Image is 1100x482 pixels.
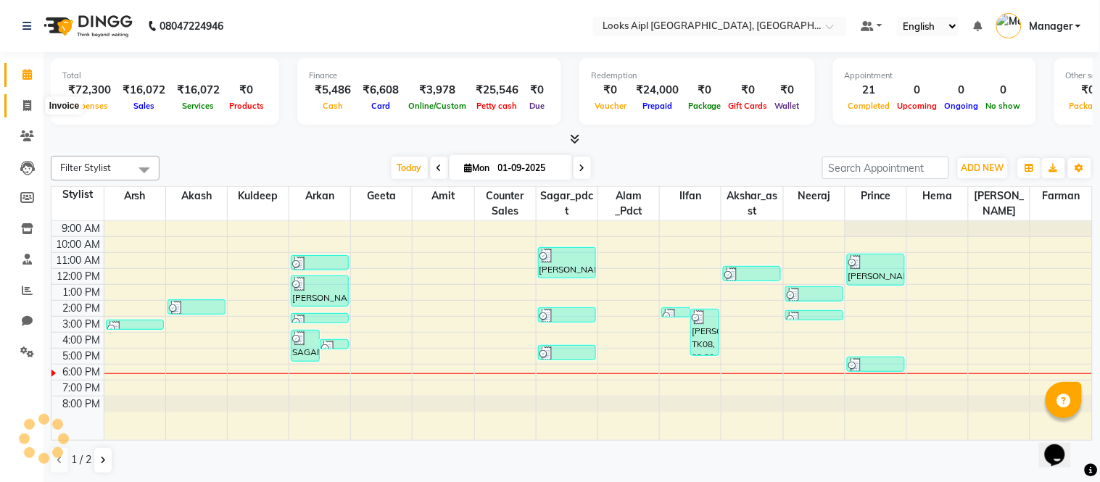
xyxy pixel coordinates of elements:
span: ilfan [660,187,721,205]
div: 6:00 PM [60,365,104,380]
span: Gift Cards [725,101,772,111]
img: Manager [996,13,1022,38]
div: ₹5,486 [309,82,357,99]
div: [PERSON_NAME], TK08, 02:30 PM-05:30 PM, Stylist Cut(M),Shave Regular,L'aamis Pure Youth Facial Wi... [691,309,719,355]
div: [PERSON_NAME] K, TK03, 10:40 AM-12:40 PM, Foot Prints Manicure(F),Foot Prints Pedicure(F) [539,248,595,278]
div: Stylist [51,187,104,202]
div: 11:00 AM [54,253,104,268]
div: [PERSON_NAME], TK08, 05:30 PM-06:30 PM, Roots Touchup Inoa(F) [848,357,904,371]
span: ADD NEW [962,162,1004,173]
span: Amit [413,187,474,205]
div: Redemption [591,70,803,82]
span: Due [526,101,548,111]
div: 4:00 PM [60,333,104,348]
span: 1 / 2 [71,452,91,468]
div: ₹3,978 [405,82,470,99]
span: Hema [907,187,968,205]
span: Akshar_asst [721,187,782,220]
div: ₹6,608 [357,82,405,99]
div: 8:00 PM [60,396,104,412]
div: Invoice [46,97,83,115]
span: Services [179,101,218,111]
div: [PERSON_NAME], TK11, 02:35 PM-03:05 PM, Blow Dry Stylist(F)* [786,311,843,320]
div: ₹0 [591,82,630,99]
span: Expenses [67,101,112,111]
b: 08047224946 [160,6,223,46]
span: Alam _Pdct [598,187,659,220]
span: Package [685,101,725,111]
span: Prepaid [639,101,676,111]
span: sagar_pdct [537,187,597,220]
div: 2:00 PM [60,301,104,316]
iframe: chat widget [1039,424,1085,468]
div: WALK IN [DEMOGRAPHIC_DATA] AIPL-66, TK09, 02:25 PM-02:55 PM, Stylist Cut(M) [662,308,690,317]
span: Counter Sales [475,187,536,220]
span: Cash [319,101,347,111]
div: ₹25,546 [470,82,524,99]
span: Arkan [289,187,350,205]
input: Search Appointment [822,157,949,179]
span: Neeraj [784,187,845,205]
div: [PERSON_NAME], TK12, 03:10 PM-03:40 PM, Stylist Cut(M) [107,320,163,329]
div: [PERSON_NAME], TK07, 02:25 PM-03:25 PM, Foot Prints Pedicure(M) [539,308,595,322]
div: 7:00 PM [60,381,104,396]
span: Upcoming [894,101,941,111]
div: ₹16,072 [117,82,171,99]
div: 12:00 PM [54,269,104,284]
span: Wallet [772,101,803,111]
button: ADD NEW [958,158,1008,178]
div: 0 [983,82,1025,99]
span: Geeta [351,187,412,205]
div: ₹0 [226,82,268,99]
div: ₹0 [772,82,803,99]
span: Voucher [591,101,630,111]
div: 0 [941,82,983,99]
div: 3:00 PM [60,317,104,332]
div: ₹0 [524,82,550,99]
div: Finance [309,70,550,82]
div: 1:00 PM [60,285,104,300]
div: 9:00 AM [59,221,104,236]
span: Products [226,101,268,111]
span: Petty cash [474,101,521,111]
span: Prince [845,187,906,205]
div: PANKAJ, TK13, 02:45 PM-03:15 PM, Stylist Cut(M) [291,314,348,323]
span: Today [392,157,428,179]
span: [PERSON_NAME] [969,187,1030,220]
div: [PERSON_NAME], TK04, 11:50 AM-12:50 PM, K Wash Shampoo(F),Blow Dry Stylist(F)* [724,267,780,281]
div: ₹16,072 [171,82,226,99]
div: [PERSON_NAME] K, TK05, 11:05 AM-01:05 PM, Roots Touchup Inoa(F),Hair Ins~Treatment Olaplex [848,254,904,285]
div: [PERSON_NAME], TK01, 11:10 AM-12:10 PM, Stylist Cut(M),Shave Regular [291,256,348,270]
div: 21 [845,82,894,99]
span: Card [368,101,394,111]
div: Total [62,70,268,82]
div: ₹24,000 [630,82,685,99]
span: Mon [461,162,494,173]
span: Online/Custom [405,101,470,111]
span: Manager [1029,19,1072,34]
div: 5:00 PM [60,349,104,364]
span: Ongoing [941,101,983,111]
span: Akash [166,187,227,205]
div: ₹72,300 [62,82,117,99]
div: Appointment [845,70,1025,82]
div: ₹0 [725,82,772,99]
span: Filter Stylist [60,162,111,173]
div: SAGAR ,, TK16, 04:45 PM-05:45 PM, Pedi Labs+ Plus Pedicure(M) [539,346,595,360]
div: SAGAR ,, TK17, 03:50 PM-05:50 PM, Stylist Cut(M),[PERSON_NAME] Trimming,Kersatase Fusion Scrub(F) [291,331,319,361]
div: ₹0 [685,82,725,99]
span: Sales [130,101,158,111]
span: Kuldeep [228,187,289,205]
div: WALK IN [DEMOGRAPHIC_DATA] AIPL-66, TK10, 01:55 PM-02:55 PM, Stylist Cut(M),[PERSON_NAME] Trimming [168,300,225,314]
div: WALK IN [DEMOGRAPHIC_DATA] AIPL-66, TK14, 04:25 PM-04:55 PM, [PERSON_NAME] Trimming [321,340,348,349]
img: logo [37,6,136,46]
input: 2025-09-01 [494,157,566,179]
span: Arsh [104,187,165,205]
span: Completed [845,101,894,111]
div: [PERSON_NAME], TK07, 12:25 PM-02:25 PM, Stylist Cut(M),[PERSON_NAME] Trimming,K Fusio Dose Treatment [291,276,348,306]
span: Farman [1030,187,1092,205]
span: No show [983,101,1025,111]
div: 10:00 AM [54,237,104,252]
div: 0 [894,82,941,99]
div: preeti maam, TK06, 01:05 PM-02:05 PM, Stylist Cut(M),Stylist Cut(M) [786,287,843,301]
